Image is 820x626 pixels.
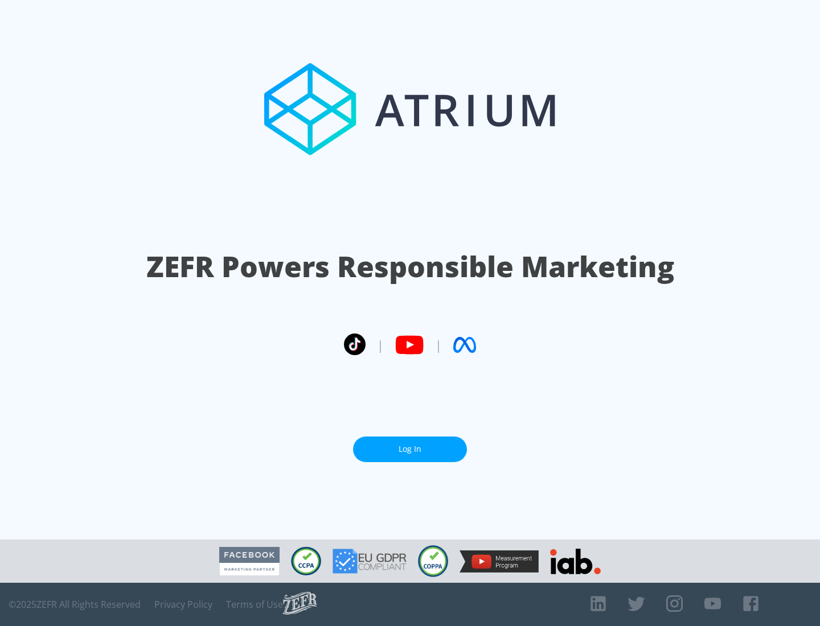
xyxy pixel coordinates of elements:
span: | [435,336,442,353]
img: GDPR Compliant [333,549,407,574]
img: IAB [550,549,601,574]
a: Privacy Policy [154,599,212,610]
img: COPPA Compliant [418,545,448,577]
img: YouTube Measurement Program [460,550,539,573]
span: | [377,336,384,353]
span: © 2025 ZEFR All Rights Reserved [9,599,141,610]
img: Facebook Marketing Partner [219,547,280,576]
img: CCPA Compliant [291,547,321,575]
h1: ZEFR Powers Responsible Marketing [146,247,674,286]
a: Terms of Use [226,599,283,610]
a: Log In [353,436,467,462]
